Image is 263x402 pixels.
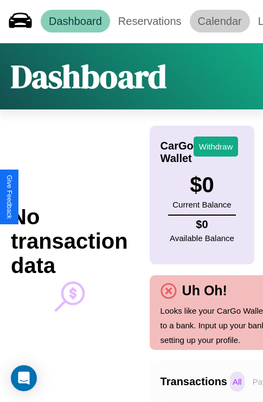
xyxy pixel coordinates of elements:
[170,218,234,231] h4: $ 0
[11,205,128,278] h2: No transaction data
[194,137,239,157] button: Withdraw
[11,54,166,99] h1: Dashboard
[11,365,37,391] div: Open Intercom Messenger
[5,175,13,219] div: Give Feedback
[161,140,194,165] h4: CarGo Wallet
[41,10,110,33] a: Dashboard
[170,231,234,245] p: Available Balance
[230,372,245,392] p: All
[190,10,250,33] a: Calendar
[172,197,231,212] p: Current Balance
[110,10,190,33] a: Reservations
[177,283,233,299] h4: Uh Oh!
[161,375,227,388] h4: Transactions
[172,173,231,197] h3: $ 0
